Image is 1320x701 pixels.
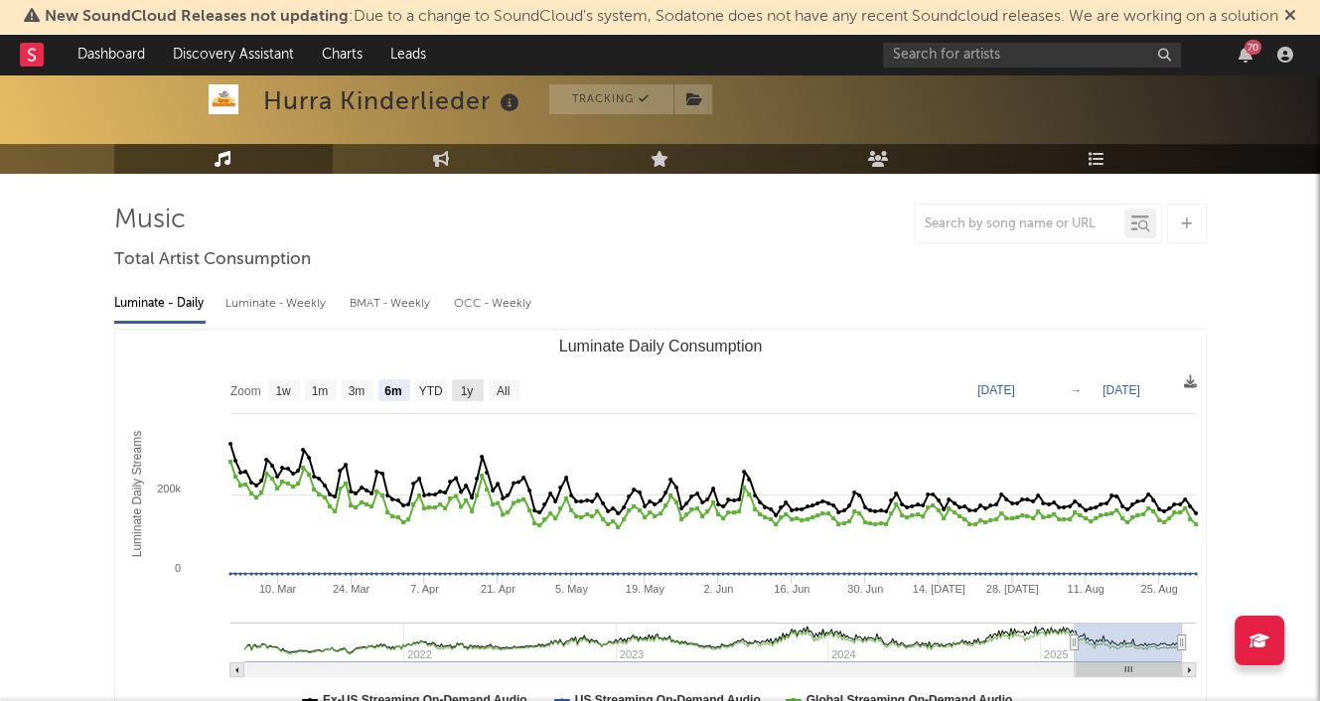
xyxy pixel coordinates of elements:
[460,384,473,398] text: 1y
[114,287,206,321] div: Luminate - Daily
[230,384,261,398] text: Zoom
[308,35,376,74] a: Charts
[1284,9,1296,25] span: Dismiss
[625,583,664,595] text: 19. May
[1070,383,1082,397] text: →
[311,384,328,398] text: 1m
[275,384,291,398] text: 1w
[45,9,1278,25] span: : Due to a change to SoundCloud's system, Sodatone does not have any recent Soundcloud releases. ...
[915,216,1124,232] input: Search by song name or URL
[847,583,883,595] text: 30. Jun
[45,9,349,25] span: New SoundCloud Releases not updating
[496,384,509,398] text: All
[376,35,440,74] a: Leads
[883,43,1181,68] input: Search for artists
[912,583,964,595] text: 14. [DATE]
[159,35,308,74] a: Discovery Assistant
[114,248,311,272] span: Total Artist Consumption
[174,562,180,574] text: 0
[1239,47,1252,63] button: 70
[977,383,1015,397] text: [DATE]
[1067,583,1103,595] text: 11. Aug
[350,287,434,321] div: BMAT - Weekly
[703,583,733,595] text: 2. Jun
[64,35,159,74] a: Dashboard
[558,338,762,354] text: Luminate Daily Consumption
[1102,383,1140,397] text: [DATE]
[157,483,181,494] text: 200k
[410,583,439,595] text: 7. Apr
[1140,583,1177,595] text: 25. Aug
[225,287,330,321] div: Luminate - Weekly
[384,384,401,398] text: 6m
[985,583,1038,595] text: 28. [DATE]
[454,287,533,321] div: OCC - Weekly
[774,583,809,595] text: 16. Jun
[480,583,514,595] text: 21. Apr
[418,384,442,398] text: YTD
[348,384,365,398] text: 3m
[549,84,673,114] button: Tracking
[263,84,524,117] div: Hurra Kinderlieder
[332,583,369,595] text: 24. Mar
[129,431,143,557] text: Luminate Daily Streams
[554,583,588,595] text: 5. May
[1245,40,1261,55] div: 70
[258,583,296,595] text: 10. Mar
